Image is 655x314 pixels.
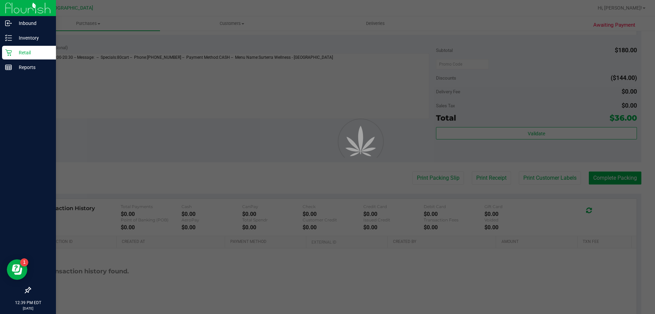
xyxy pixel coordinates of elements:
[20,258,28,267] iframe: Resource center unread badge
[5,49,12,56] inline-svg: Retail
[5,35,12,41] inline-svg: Inventory
[3,300,53,306] p: 12:39 PM EDT
[3,306,53,311] p: [DATE]
[5,64,12,71] inline-svg: Reports
[5,20,12,27] inline-svg: Inbound
[12,49,53,57] p: Retail
[12,34,53,42] p: Inventory
[7,259,27,280] iframe: Resource center
[12,19,53,27] p: Inbound
[12,63,53,71] p: Reports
